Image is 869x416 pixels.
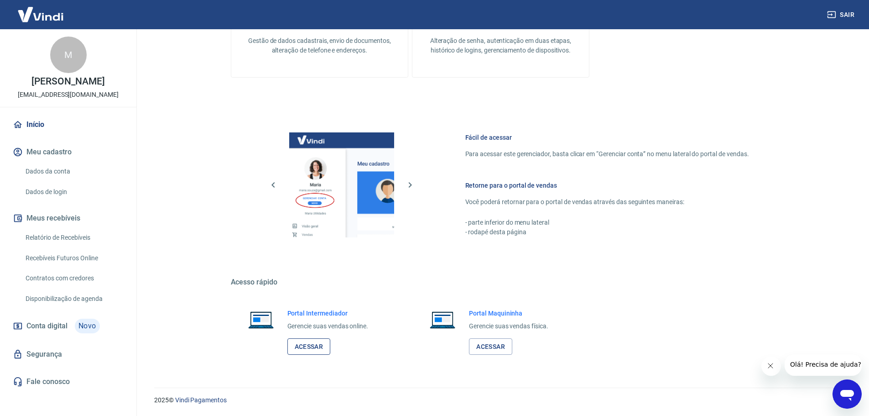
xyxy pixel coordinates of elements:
img: Imagem de um notebook aberto [242,309,280,331]
span: Novo [75,319,100,333]
a: Acessar [287,338,331,355]
h6: Fácil de acessar [465,133,749,142]
a: Fale conosco [11,372,125,392]
img: Imagem de um notebook aberto [423,309,462,331]
a: Dados de login [22,183,125,201]
a: Relatório de Recebíveis [22,228,125,247]
a: Acessar [469,338,512,355]
h6: Portal Intermediador [287,309,369,318]
button: Meus recebíveis [11,208,125,228]
span: Conta digital [26,320,68,332]
iframe: Mensagem da empresa [785,354,862,376]
a: Segurança [11,344,125,364]
a: Dados da conta [22,162,125,181]
a: Recebíveis Futuros Online [22,249,125,268]
iframe: Botão para abrir a janela de mensagens [833,379,862,409]
a: Contratos com credores [22,269,125,288]
div: M [50,37,87,73]
a: Início [11,115,125,135]
p: 2025 © [154,395,847,405]
button: Meu cadastro [11,142,125,162]
iframe: Fechar mensagem [761,357,781,376]
p: Gestão de dados cadastrais, envio de documentos, alteração de telefone e endereços. [246,36,393,55]
p: - rodapé desta página [465,227,749,237]
p: - parte inferior do menu lateral [465,218,749,227]
img: Vindi [11,0,70,28]
p: Gerencie suas vendas física. [469,321,548,331]
p: Para acessar este gerenciador, basta clicar em “Gerenciar conta” no menu lateral do portal de ven... [465,149,749,159]
h6: Portal Maquininha [469,309,548,318]
a: Conta digitalNovo [11,315,125,337]
p: Gerencie suas vendas online. [287,321,369,331]
button: Sair [825,6,858,23]
p: Você poderá retornar para o portal de vendas através das seguintes maneiras: [465,197,749,207]
h5: Acesso rápido [231,278,771,287]
p: [PERSON_NAME] [31,77,104,86]
h6: Retorne para o portal de vendas [465,181,749,190]
a: Disponibilização de agenda [22,290,125,308]
p: Alteração de senha, autenticação em duas etapas, histórico de logins, gerenciamento de dispositivos. [427,36,574,55]
p: [EMAIL_ADDRESS][DOMAIN_NAME] [18,90,119,100]
img: Imagem da dashboard mostrando o botão de gerenciar conta na sidebar no lado esquerdo [289,132,394,237]
a: Vindi Pagamentos [175,396,227,404]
